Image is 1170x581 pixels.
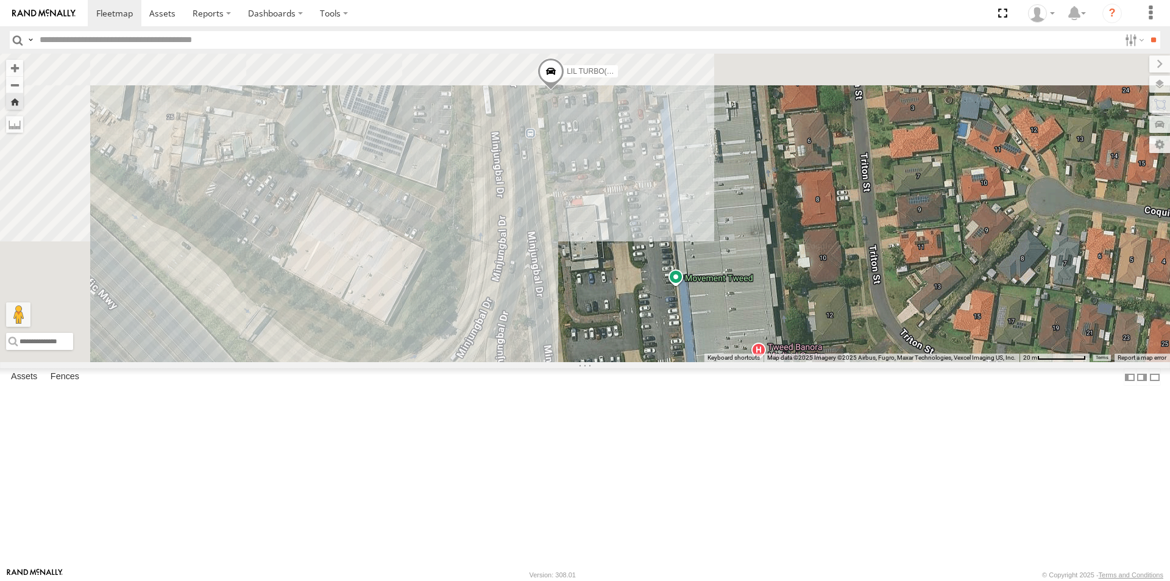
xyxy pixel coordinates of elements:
button: Map scale: 20 m per 76 pixels [1019,354,1090,362]
label: Search Filter Options [1120,31,1146,49]
span: LIL TURBO(SMALL TRUCK) [567,67,660,76]
a: Visit our Website [7,569,63,581]
label: Assets [5,369,43,386]
label: Dock Summary Table to the Left [1124,368,1136,386]
button: Drag Pegman onto the map to open Street View [6,302,30,327]
a: Terms (opens in new tab) [1096,355,1108,360]
span: Map data ©2025 Imagery ©2025 Airbus, Fugro, Maxar Technologies, Vexcel Imaging US, Inc. [767,354,1016,361]
a: Terms and Conditions [1099,571,1163,579]
button: Zoom Home [6,93,23,110]
div: Laura Van Bruggen [1024,4,1059,23]
button: Zoom out [6,76,23,93]
span: 20 m [1023,354,1037,361]
label: Fences [44,369,85,386]
label: Hide Summary Table [1149,368,1161,386]
label: Search Query [26,31,35,49]
img: rand-logo.svg [12,9,76,18]
a: Report a map error [1118,354,1166,361]
div: Version: 308.01 [530,571,576,579]
div: © Copyright 2025 - [1042,571,1163,579]
button: Zoom in [6,60,23,76]
i: ? [1102,4,1122,23]
label: Measure [6,116,23,133]
label: Map Settings [1149,136,1170,153]
label: Dock Summary Table to the Right [1136,368,1148,386]
button: Keyboard shortcuts [707,354,760,362]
